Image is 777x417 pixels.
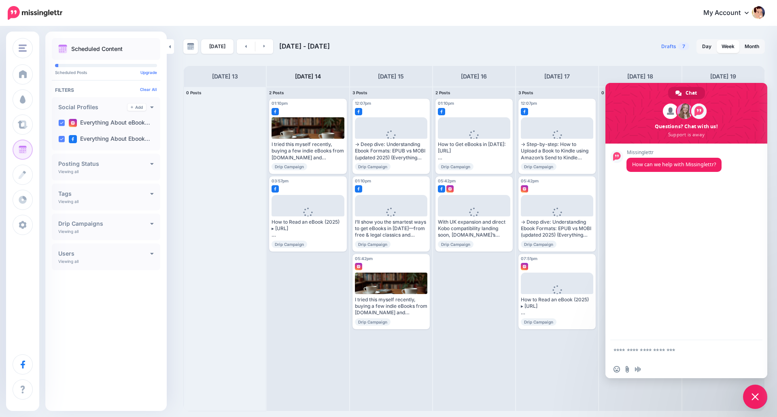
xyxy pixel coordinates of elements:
span: 2 Posts [435,90,450,95]
img: instagram-square.png [69,119,77,127]
img: calendar.png [58,44,67,53]
p: Viewing all [58,259,79,264]
div: Chat [668,87,705,99]
span: 0 Posts [601,90,617,95]
div: I tried this myself recently, buying a few indie eBooks from [DOMAIN_NAME] and sideloading them t... [272,141,344,161]
span: 05:42pm [521,178,539,183]
img: facebook-square.png [521,108,528,115]
span: 01:10pm [438,101,454,106]
a: Upgrade [140,70,157,75]
h4: Posting Status [58,161,150,167]
img: facebook-square.png [438,185,445,193]
span: 3 Posts [518,90,533,95]
div: → Step-by-step: How to Upload a Book to Kindle using Amazon’s Send to Kindle (Everything About eB... [521,141,593,161]
p: Viewing all [58,199,79,204]
div: How to Get eBooks in [DATE]: [URL] #Bookstagram #eBooks #DigitalReading [438,141,510,161]
img: instagram-square.png [355,263,362,270]
img: facebook-square.png [272,108,279,115]
span: Drafts [661,44,676,49]
span: Drip Campaign [438,241,473,248]
a: Drafts7 [656,39,694,54]
img: instagram-square.png [521,185,528,193]
img: instagram-square.png [521,263,528,270]
span: 03:57pm [272,178,289,183]
span: Drip Campaign [521,241,556,248]
div: Loading [546,285,568,306]
a: Add [127,104,146,111]
span: 0 Posts [186,90,202,95]
div: Loading [297,207,319,229]
h4: [DATE] 13 [212,72,238,81]
div: → Deep dive: Understanding Ebook Formats: EPUB vs MOBI (updated 2025) (Everything About eBooks) →... [521,219,593,239]
h4: Tags [58,191,150,197]
h4: Users [58,251,150,256]
a: My Account [695,3,765,23]
a: Day [697,40,716,53]
span: Send a file [624,366,631,373]
h4: Social Profiles [58,104,127,110]
span: 05:42pm [355,256,373,261]
div: How to Read an eBook (2025) ▸ [URL] #Kindle #Ereaders #AppleBooks #FreeReads #EverythingAbouteBooks [521,296,593,316]
span: 01:10pm [355,178,371,183]
span: 7 [678,42,689,50]
span: Drip Campaign [521,163,556,170]
h4: [DATE] 14 [295,72,321,81]
a: Clear All [140,87,157,92]
div: Close chat [743,385,767,409]
span: [DATE] - [DATE] [279,42,330,50]
p: Viewing all [58,169,79,174]
span: Missinglettr [626,150,722,155]
p: Scheduled Content [71,46,123,52]
span: 3 Posts [352,90,367,95]
div: How to Read an eBook (2025) ▸ [URL] #Kindle #Ereaders #AppleBooks [272,219,344,239]
label: Everything About eBook… [69,119,150,127]
span: Drip Campaign [521,318,556,326]
img: facebook-square.png [355,108,362,115]
span: Insert an emoji [614,366,620,373]
span: 12:07pm [355,101,371,106]
a: Month [740,40,764,53]
span: Drip Campaign [355,163,391,170]
img: instagram-square.png [446,185,454,193]
img: Missinglettr [8,6,62,20]
span: Drip Campaign [355,318,391,326]
img: facebook-square.png [355,185,362,193]
a: [DATE] [201,39,234,54]
span: Drip Campaign [438,163,473,170]
a: Week [717,40,739,53]
div: → Deep dive: Understanding Ebook Formats: EPUB vs MOBI (updated 2025) (Everything About eBooks) →... [355,141,427,161]
img: facebook-square.png [69,135,77,143]
label: Everything About Ebook… [69,135,150,143]
h4: [DATE] 17 [544,72,570,81]
img: facebook-square.png [438,108,445,115]
img: calendar-grey-darker.png [187,43,194,50]
span: Drip Campaign [272,241,307,248]
div: Loading [463,130,485,151]
span: 05:42pm [438,178,456,183]
div: I tried this myself recently, buying a few indie eBooks from [DOMAIN_NAME] and sideloading them t... [355,296,427,316]
span: 07:51pm [521,256,537,261]
div: Loading [380,130,402,151]
h4: [DATE] 15 [378,72,404,81]
textarea: Compose your message... [614,347,741,354]
span: 2 Posts [269,90,284,95]
span: Drip Campaign [355,241,391,248]
h4: [DATE] 18 [627,72,653,81]
span: Drip Campaign [272,163,307,170]
div: Loading [380,207,402,229]
p: Viewing all [58,229,79,234]
span: How can we help with Missinglettr? [632,161,716,168]
div: I’ll show you the smartest ways to get eBooks in [DATE]—from free & legal classics and public‑lib... [355,219,427,239]
div: With UK expansion and direct Kobo compatibility landing soon, [DOMAIN_NAME]’s eBooks are quickly ... [438,219,510,239]
img: menu.png [19,44,27,52]
div: Loading [546,130,568,151]
h4: [DATE] 19 [710,72,736,81]
h4: Filters [55,87,157,93]
span: Audio message [635,366,641,373]
span: 01:10pm [272,101,288,106]
p: Scheduled Posts [55,70,157,74]
h4: [DATE] 16 [461,72,487,81]
div: Loading [463,207,485,229]
img: facebook-square.png [272,185,279,193]
span: 12:07pm [521,101,537,106]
